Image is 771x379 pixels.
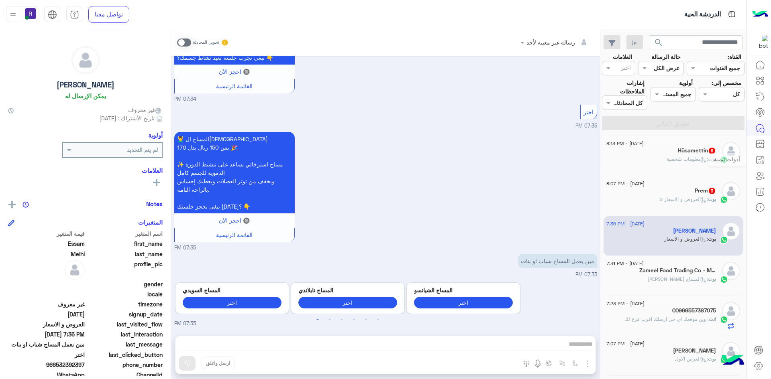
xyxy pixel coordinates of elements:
h6: يمكن الإرسال له [65,92,106,99]
h5: 00966557387075 [672,307,716,314]
h5: Prem [695,187,716,194]
img: 322853014244696 [754,35,768,49]
h5: [PERSON_NAME] [57,80,114,89]
h6: العلامات [8,167,163,174]
span: انت [709,316,716,322]
label: العلامات [613,53,632,61]
span: profile_pic [86,260,163,278]
span: 3 [709,188,715,194]
span: : العرض الاول [675,356,708,362]
span: اختر [583,109,594,116]
span: first_name [86,239,163,248]
span: [DATE] - 7:23 PM [606,300,645,307]
img: tab [48,10,57,19]
img: defaultAdmin.png [722,222,740,240]
span: signup_date [86,310,163,318]
span: : معلومات شخصية [667,156,708,162]
img: WhatsApp [720,276,728,284]
button: 3 of 3 [338,316,346,324]
p: المساج تايلاندي [298,286,397,294]
a: tab [66,6,82,23]
img: defaultAdmin.png [65,260,85,280]
span: : العروض و الاسعار 2 [660,196,708,202]
h5: Essam Melhi [673,227,716,234]
p: المساج الشياتسو [414,286,513,294]
span: phone_number [86,361,163,369]
img: notes [22,201,29,208]
span: Essam [8,239,85,248]
p: 10/8/2025, 7:35 PM [518,254,597,268]
span: 2025-08-10T16:31:39.665Z [8,310,85,318]
span: 🔘 احجز الآن [219,68,250,75]
img: Logo [752,6,768,23]
span: [DATE] - 8:13 PM [606,140,644,147]
span: 07:34 PM [174,95,196,103]
span: بوت [708,236,716,242]
span: 966532392397 [8,361,85,369]
h6: أولوية [148,132,163,139]
span: اسم المتغير [86,229,163,238]
button: 2 of 3 [326,316,334,324]
small: تحويل المحادثة [193,39,219,46]
h6: المتغيرات [138,219,163,226]
img: defaultAdmin.png [722,302,740,320]
span: العروض و الاسعار [8,320,85,328]
span: null [8,280,85,288]
img: WhatsApp [720,236,728,244]
label: أولوية [679,79,693,87]
span: null [8,290,85,298]
span: 07:35 PM [174,244,196,252]
span: gender [86,280,163,288]
span: 🔘 احجز الآن [219,217,250,224]
h5: Hüsamettin [678,147,716,154]
button: 5 of 3 [362,316,370,324]
span: last_name [86,250,163,258]
span: timezone [86,300,163,308]
p: المساج السويدي [183,286,281,294]
span: [DATE] - 7:36 PM [606,220,645,227]
button: اختر [298,297,397,308]
label: مخصص إلى: [712,79,741,87]
span: 07:35 PM [174,320,196,328]
span: تاريخ الأشتراك : [DATE] [99,114,155,122]
span: search [654,38,663,47]
button: اختر [414,297,513,308]
span: : العروض و الاسعار [664,236,708,242]
h5: Zameel Food Trading Co - M Usama [639,267,716,274]
span: غير معروف [8,300,85,308]
span: 2 [8,371,85,379]
div: اختر [621,63,632,74]
img: tab [727,9,737,19]
span: : المساج [PERSON_NAME] [648,276,708,282]
button: 6 of 3 [374,316,382,324]
span: [DATE] - 7:07 PM [606,340,645,347]
span: 07:35 PM [575,123,597,129]
a: تواصل معنا [88,6,129,23]
span: 2025-08-10T16:36:19.951Z [8,330,85,338]
span: بوت [708,196,716,202]
img: userImage [25,8,36,19]
span: [DATE] - 8:07 PM [606,180,645,187]
img: add [8,201,16,208]
img: tab [70,10,79,19]
span: [DATE] - 7:31 PM [606,260,644,267]
img: WhatsApp [720,316,728,324]
span: قيمة المتغير [8,229,85,238]
span: القائمة الرئيسية [216,231,253,238]
button: تطبيق الفلاتر [602,116,744,130]
span: last_message [86,340,163,349]
img: defaultAdmin.png [722,342,740,360]
span: last_interaction [86,330,163,338]
label: حالة الرسالة [651,53,681,61]
img: profile [8,10,18,20]
span: مين يعمل المساج شباب او بنات [8,340,85,349]
button: search [649,35,669,53]
img: defaultAdmin.png [722,182,740,200]
span: last_clicked_button [86,351,163,359]
p: الدردشة الحية [684,9,721,20]
span: وين موقعك اي حي ارسلك اقرب فرع لك [624,316,709,322]
img: WhatsApp [720,196,728,204]
img: defaultAdmin.png [722,142,740,160]
img: defaultAdmin.png [72,47,99,74]
button: 4 of 3 [350,316,358,324]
